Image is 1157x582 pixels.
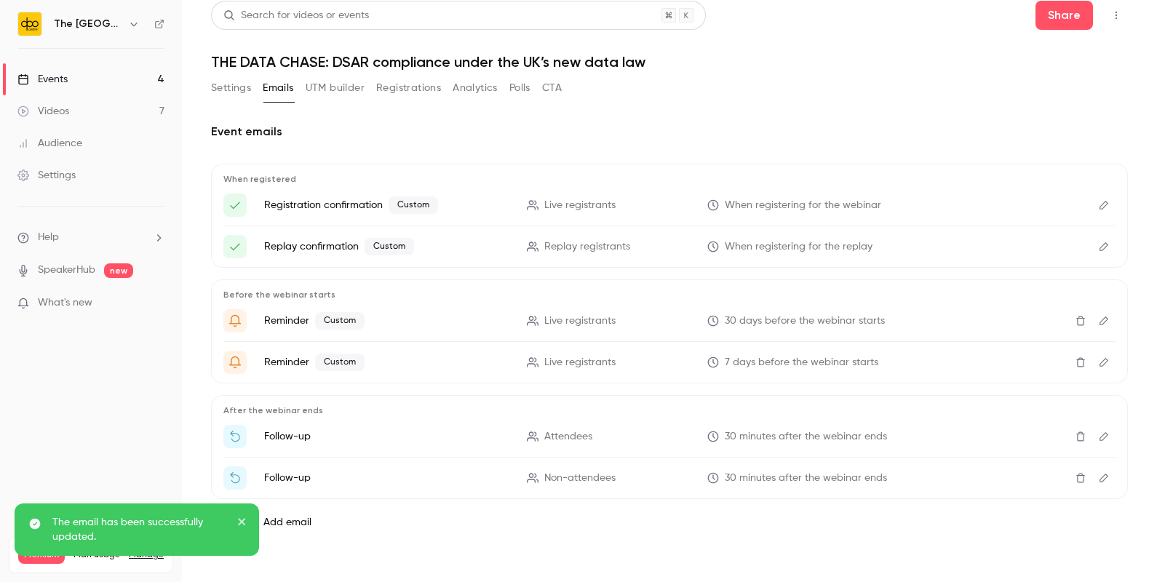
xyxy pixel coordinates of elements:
[52,515,227,544] p: The email has been successfully updated.
[237,515,247,533] button: close
[17,136,82,151] div: Audience
[211,76,251,100] button: Settings
[211,123,1128,140] h2: Event emails
[1092,466,1116,490] button: Edit
[17,230,164,245] li: help-dropdown-opener
[376,76,441,100] button: Registrations
[38,230,59,245] span: Help
[54,17,122,31] h6: The [GEOGRAPHIC_DATA]
[38,263,95,278] a: SpeakerHub
[1092,235,1116,258] button: Edit
[544,471,616,486] span: Non-attendees
[17,72,68,87] div: Events
[223,425,1116,448] li: Thanks for attending {{ event_name }}
[223,235,1116,258] li: You’re registered for THE DATA CHASE webinar OnDemand&nbsp;
[725,355,878,370] span: 7 days before the webinar starts
[17,168,76,183] div: Settings
[263,515,311,530] label: Add email
[315,312,365,330] span: Custom
[1069,466,1092,490] button: Delete
[389,196,438,214] span: Custom
[1035,1,1093,30] button: Share
[223,194,1116,217] li: You’re registered for THE DATA CHASE webinar&nbsp;
[365,238,414,255] span: Custom
[725,239,872,255] span: When registering for the replay
[509,76,530,100] button: Polls
[315,354,365,371] span: Custom
[1092,194,1116,217] button: Edit
[223,309,1116,332] li: Your spot is reserved: One month until the THE DATA CASE webinar&nbsp;
[544,355,616,370] span: Live registrants
[1069,425,1092,448] button: Delete
[1069,309,1092,332] button: Delete
[544,239,630,255] span: Replay registrants
[223,289,1116,300] p: Before the webinar starts
[38,295,92,311] span: What's new
[725,471,887,486] span: 30 minutes after the webinar ends
[264,238,509,255] p: Replay confirmation
[263,76,293,100] button: Emails
[264,354,509,371] p: Reminder
[306,76,365,100] button: UTM builder
[264,196,509,214] p: Registration confirmation
[453,76,498,100] button: Analytics
[1069,351,1092,374] button: Delete
[544,429,592,445] span: Attendees
[211,53,1128,71] h1: THE DATA CHASE: DSAR compliance under the UK’s new data law
[264,312,509,330] p: Reminder
[725,314,885,329] span: 30 days before the webinar starts
[223,404,1116,416] p: After the webinar ends
[1092,309,1116,332] button: Edit
[223,173,1116,185] p: When registered
[223,8,369,23] div: Search for videos or events
[18,12,41,36] img: The DPO Centre
[264,471,509,485] p: Follow-up
[17,104,69,119] div: Videos
[264,429,509,444] p: Follow-up
[544,198,616,213] span: Live registrants
[544,314,616,329] span: Live registrants
[542,76,562,100] button: CTA
[725,429,887,445] span: 30 minutes after the webinar ends
[223,466,1116,490] li: Watch the replay of {{ event_name }}
[1092,425,1116,448] button: Edit
[725,198,881,213] span: When registering for the webinar
[223,351,1116,374] li: One week until the DUAA &amp; DSAR essentials webinar&nbsp;
[104,263,133,278] span: new
[1092,351,1116,374] button: Edit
